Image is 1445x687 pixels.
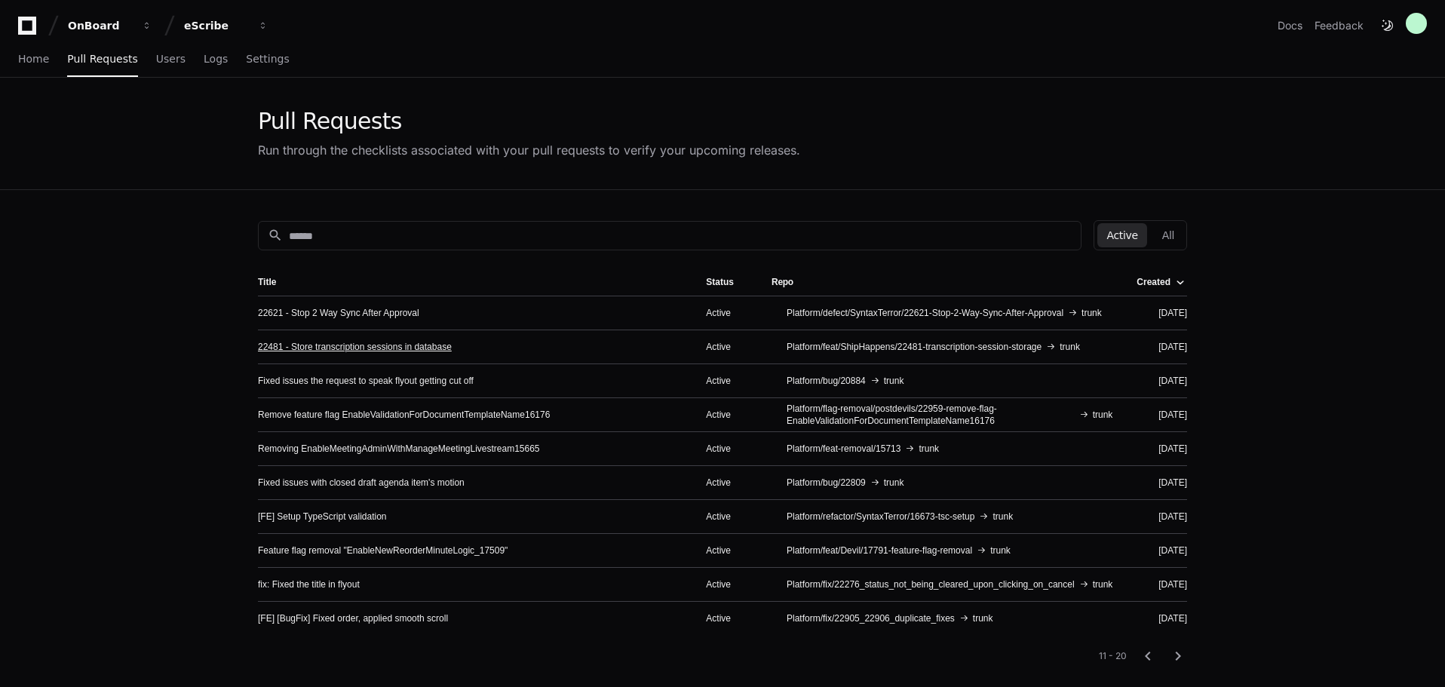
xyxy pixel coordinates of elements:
[884,375,904,387] span: trunk
[787,578,1075,590] span: Platform/fix/22276_status_not_being_cleared_upon_clicking_on_cancel
[204,54,228,63] span: Logs
[1137,612,1187,624] div: [DATE]
[706,544,747,557] div: Active
[258,375,474,387] a: Fixed issues the request to speak flyout getting cut off
[1137,375,1187,387] div: [DATE]
[1097,223,1146,247] button: Active
[706,443,747,455] div: Active
[759,268,1124,296] th: Repo
[184,18,249,33] div: eScribe
[246,42,289,77] a: Settings
[67,54,137,63] span: Pull Requests
[1081,307,1102,319] span: trunk
[706,612,747,624] div: Active
[258,341,452,353] a: 22481 - Store transcription sessions in database
[258,409,550,421] a: Remove feature flag EnableValidationForDocumentTemplateName16176
[1137,578,1187,590] div: [DATE]
[1060,341,1080,353] span: trunk
[18,42,49,77] a: Home
[1137,511,1187,523] div: [DATE]
[1099,650,1127,662] div: 11 - 20
[1278,18,1302,33] a: Docs
[1093,409,1113,421] span: trunk
[258,443,540,455] a: Removing EnableMeetingAdminWithManageMeetingLivestream15665
[1169,647,1187,665] mat-icon: chevron_right
[1137,477,1187,489] div: [DATE]
[787,341,1042,353] span: Platform/feat/ShipHappens/22481-transcription-session-storage
[258,612,448,624] a: [FE] [BugFix] Fixed order, applied smooth scroll
[706,578,747,590] div: Active
[787,443,900,455] span: Platform/feat-removal/15713
[258,108,800,135] div: Pull Requests
[156,54,186,63] span: Users
[1137,443,1187,455] div: [DATE]
[258,544,508,557] a: Feature flag removal "EnableNewReorderMinuteLogic_17509"
[973,612,993,624] span: trunk
[1137,276,1184,288] div: Created
[787,544,972,557] span: Platform/feat/Devil/17791-feature-flag-removal
[787,477,866,489] span: Platform/bug/22809
[18,54,49,63] span: Home
[1137,307,1187,319] div: [DATE]
[706,409,747,421] div: Active
[706,477,747,489] div: Active
[258,276,276,288] div: Title
[1093,578,1113,590] span: trunk
[787,403,1075,427] span: Platform/flag-removal/postdevils/22959-remove-flag-EnableValidationForDocumentTemplateName16176
[706,276,747,288] div: Status
[268,228,283,243] mat-icon: search
[68,18,133,33] div: OnBoard
[787,612,955,624] span: Platform/fix/22905_22906_duplicate_fixes
[706,375,747,387] div: Active
[258,511,387,523] a: [FE] Setup TypeScript validation
[204,42,228,77] a: Logs
[246,54,289,63] span: Settings
[1153,223,1183,247] button: All
[706,511,747,523] div: Active
[258,578,360,590] a: fix: Fixed the title in flyout
[1137,276,1170,288] div: Created
[787,307,1063,319] span: Platform/defect/SyntaxTerror/22621-Stop-2-Way-Sync-After-Approval
[67,42,137,77] a: Pull Requests
[706,276,734,288] div: Status
[258,276,682,288] div: Title
[919,443,939,455] span: trunk
[706,307,747,319] div: Active
[884,477,904,489] span: trunk
[1315,18,1364,33] button: Feedback
[258,141,800,159] div: Run through the checklists associated with your pull requests to verify your upcoming releases.
[258,307,419,319] a: 22621 - Stop 2 Way Sync After Approval
[787,511,974,523] span: Platform/refactor/SyntaxTerror/16673-tsc-setup
[990,544,1011,557] span: trunk
[1137,341,1187,353] div: [DATE]
[787,375,866,387] span: Platform/bug/20884
[1137,544,1187,557] div: [DATE]
[258,477,465,489] a: Fixed issues with closed draft agenda item's motion
[706,341,747,353] div: Active
[178,12,275,39] button: eScribe
[62,12,158,39] button: OnBoard
[156,42,186,77] a: Users
[1139,647,1157,665] mat-icon: chevron_left
[1137,409,1187,421] div: [DATE]
[992,511,1013,523] span: trunk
